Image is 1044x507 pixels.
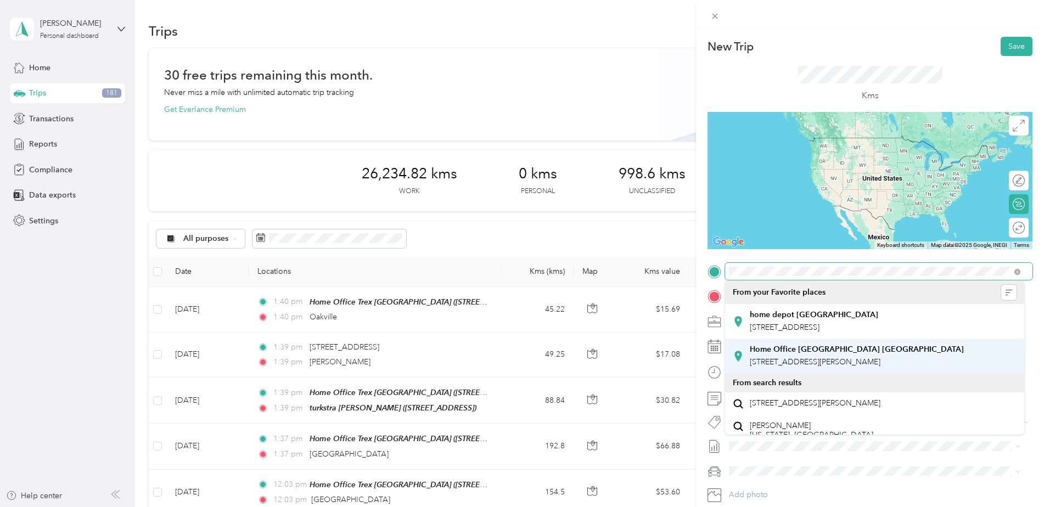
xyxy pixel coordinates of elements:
[750,323,820,332] span: [STREET_ADDRESS]
[931,242,1007,248] span: Map data ©2025 Google, INEGI
[983,446,1044,507] iframe: Everlance-gr Chat Button Frame
[725,487,1032,503] button: Add photo
[733,288,826,297] span: From your Favorite places
[733,378,801,387] span: From search results
[750,345,964,354] strong: Home Office [GEOGRAPHIC_DATA] [GEOGRAPHIC_DATA]
[710,235,746,249] img: Google
[750,421,873,440] span: [PERSON_NAME] [US_STATE], [GEOGRAPHIC_DATA]
[1001,37,1032,56] button: Save
[877,241,924,249] button: Keyboard shortcuts
[862,89,879,103] p: Kms
[750,398,880,408] span: [STREET_ADDRESS][PERSON_NAME]
[710,235,746,249] a: Open this area in Google Maps (opens a new window)
[750,310,878,320] strong: home depot [GEOGRAPHIC_DATA]
[750,357,880,367] span: [STREET_ADDRESS][PERSON_NAME]
[708,39,754,54] p: New Trip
